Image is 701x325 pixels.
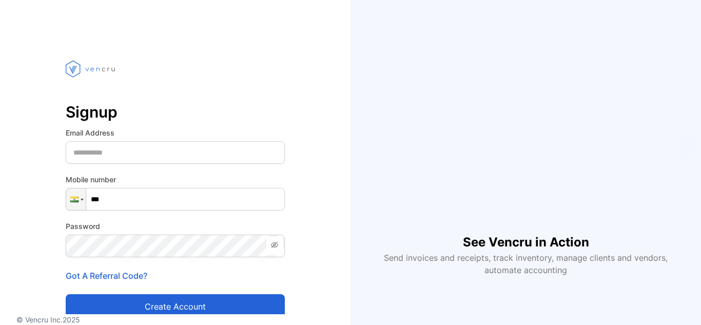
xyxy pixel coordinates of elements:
[66,270,285,282] p: Got A Referral Code?
[378,252,674,276] p: Send invoices and receipts, track inventory, manage clients and vendors, automate accounting
[66,188,86,210] div: India: + 91
[66,41,117,97] img: vencru logo
[66,221,285,232] label: Password
[463,217,589,252] h1: See Vencru in Action
[66,127,285,138] label: Email Address
[66,174,285,185] label: Mobile number
[385,49,666,217] iframe: YouTube video player
[66,294,285,319] button: Create account
[66,100,285,124] p: Signup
